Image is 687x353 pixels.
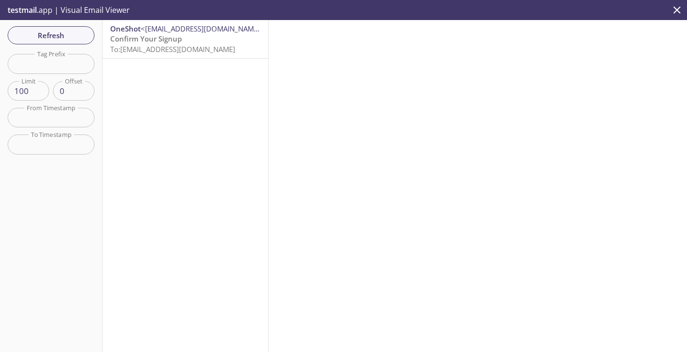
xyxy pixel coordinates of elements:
button: Refresh [8,26,94,44]
div: OneShot<[EMAIL_ADDRESS][DOMAIN_NAME]>Confirm Your SignupTo:[EMAIL_ADDRESS][DOMAIN_NAME] [103,20,268,58]
nav: emails [103,20,268,59]
span: testmail [8,5,37,15]
span: Refresh [15,29,87,42]
span: OneShot [110,24,141,33]
span: To: [EMAIL_ADDRESS][DOMAIN_NAME] [110,44,235,54]
span: Confirm Your Signup [110,34,182,43]
span: <[EMAIL_ADDRESS][DOMAIN_NAME]> [141,24,264,33]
